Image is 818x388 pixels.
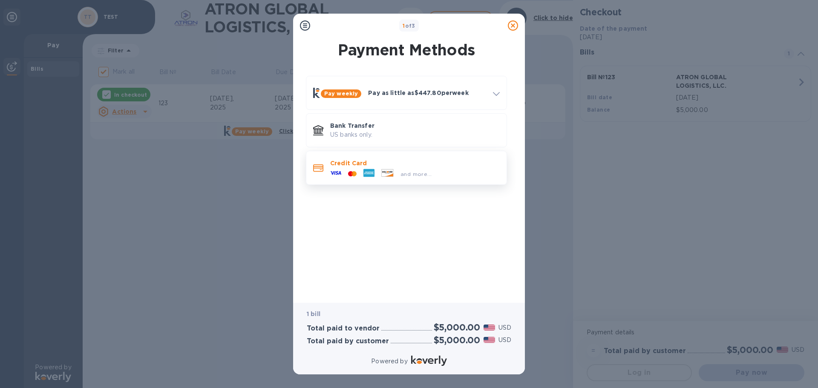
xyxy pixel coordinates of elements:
h3: Total paid to vendor [307,325,380,333]
p: USD [498,323,511,332]
p: USD [498,336,511,345]
img: USD [484,337,495,343]
p: Pay as little as $447.80 per week [368,89,486,97]
img: Logo [411,356,447,366]
b: 1 bill [307,310,320,317]
p: Bank Transfer [330,121,500,130]
p: Powered by [371,357,407,366]
h2: $5,000.00 [434,322,480,333]
b: of 3 [403,23,415,29]
span: and more... [400,171,432,177]
b: Pay weekly [324,90,358,97]
h1: Payment Methods [304,41,509,59]
p: US banks only. [330,130,500,139]
p: Credit Card [330,159,500,167]
img: USD [484,325,495,331]
span: 1 [403,23,405,29]
h3: Total paid by customer [307,337,389,345]
h2: $5,000.00 [434,335,480,345]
